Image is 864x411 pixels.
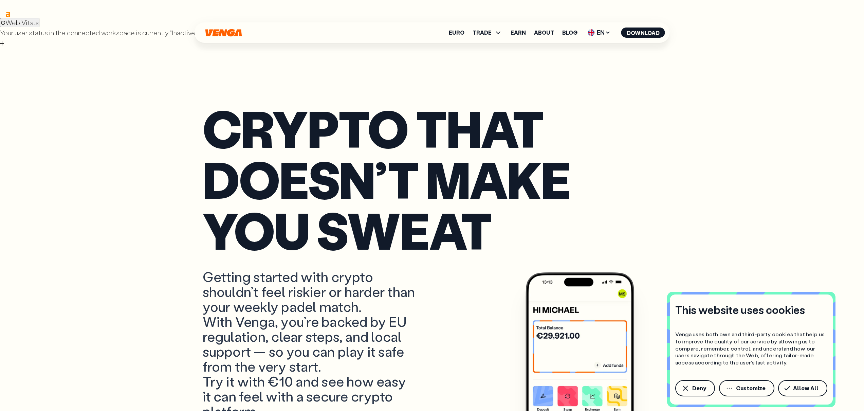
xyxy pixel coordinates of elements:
[473,30,492,35] span: TRADE
[675,331,827,366] p: Venga uses both own and third-party cookies that help us to improve the quality of our service by...
[511,30,526,35] a: Earn
[692,386,706,391] span: Deny
[473,29,502,37] span: TRADE
[675,303,805,317] h4: This website uses cookies
[562,30,577,35] a: Blog
[588,29,595,36] img: flag-uk
[586,27,613,38] span: EN
[203,103,662,255] p: Crypto that doesn’t make you sweat
[736,386,766,391] span: Customize
[621,28,665,38] button: Download
[205,29,243,37] svg: Home
[793,386,819,391] span: Allow All
[675,380,715,396] button: Deny
[719,380,774,396] button: Customize
[534,30,554,35] a: About
[778,380,827,396] button: Allow All
[5,18,39,27] span: Web Vitals
[449,30,464,35] a: Euro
